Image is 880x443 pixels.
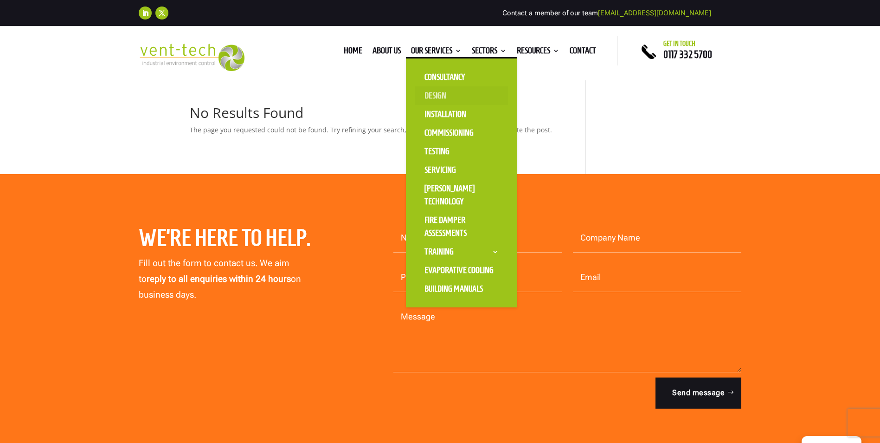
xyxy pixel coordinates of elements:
h1: No Results Found [190,106,559,124]
a: Design [415,86,508,105]
a: Servicing [415,161,508,179]
input: Email [573,263,742,292]
a: Commissioning [415,124,508,142]
a: Installation [415,105,508,124]
a: Sectors [472,47,507,58]
input: Phone Number [393,263,562,292]
a: Fire Damper Assessments [415,211,508,242]
a: [EMAIL_ADDRESS][DOMAIN_NAME] [598,9,711,17]
span: Contact a member of our team [502,9,711,17]
a: Consultancy [415,68,508,86]
span: Fill out the form to contact us. We aim to [139,258,289,284]
a: Training [415,242,508,261]
a: Follow on X [155,7,168,20]
a: Resources [517,47,559,58]
img: 2023-09-27T08_35_16.549ZVENT-TECH---Clear-background [139,44,245,71]
button: Send message [655,378,741,408]
a: Testing [415,142,508,161]
a: 0117 332 5700 [663,49,712,60]
a: Building Manuals [415,280,508,298]
a: Our Services [411,47,462,58]
strong: reply to all enquiries within 24 hours [147,274,291,284]
input: Company Name [573,224,742,253]
h2: We’re here to help. [139,224,332,256]
a: Home [344,47,362,58]
span: Get in touch [663,40,695,47]
a: About us [373,47,401,58]
a: [PERSON_NAME] Technology [415,179,508,211]
p: The page you requested could not be found. Try refining your search, or use the navigation above ... [190,124,559,136]
a: Contact [570,47,596,58]
input: Name [393,224,562,253]
a: Follow on LinkedIn [139,7,152,20]
a: Evaporative Cooling [415,261,508,280]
